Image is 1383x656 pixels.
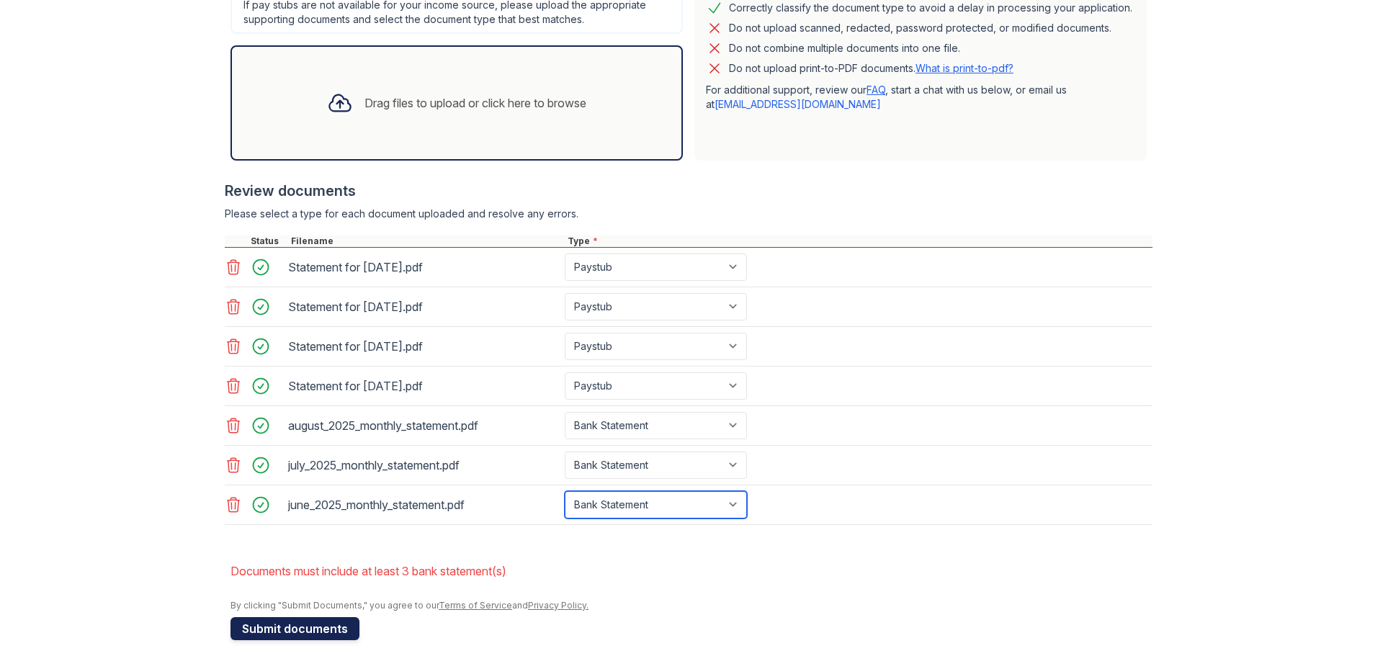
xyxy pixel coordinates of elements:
a: What is print-to-pdf? [916,62,1013,74]
div: Statement for [DATE].pdf [288,374,559,397]
div: Review documents [225,181,1152,201]
div: Drag files to upload or click here to browse [364,94,586,112]
a: Terms of Service [439,600,512,611]
p: Do not upload print-to-PDF documents. [729,61,1013,76]
div: Filename [288,235,565,247]
a: Privacy Policy. [528,600,588,611]
div: june_2025_monthly_statement.pdf [288,493,559,516]
div: august_2025_monthly_statement.pdf [288,414,559,437]
div: Status [248,235,288,247]
p: For additional support, review our , start a chat with us below, or email us at [706,83,1135,112]
div: july_2025_monthly_statement.pdf [288,454,559,477]
button: Submit documents [230,617,359,640]
div: By clicking "Submit Documents," you agree to our and [230,600,1152,611]
div: Do not combine multiple documents into one file. [729,40,960,57]
div: Statement for [DATE].pdf [288,335,559,358]
li: Documents must include at least 3 bank statement(s) [230,557,1152,585]
a: FAQ [867,84,885,96]
div: Statement for [DATE].pdf [288,295,559,318]
div: Do not upload scanned, redacted, password protected, or modified documents. [729,19,1111,37]
a: [EMAIL_ADDRESS][DOMAIN_NAME] [715,98,881,110]
div: Statement for [DATE].pdf [288,256,559,279]
div: Please select a type for each document uploaded and resolve any errors. [225,207,1152,221]
div: Type [565,235,1152,247]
